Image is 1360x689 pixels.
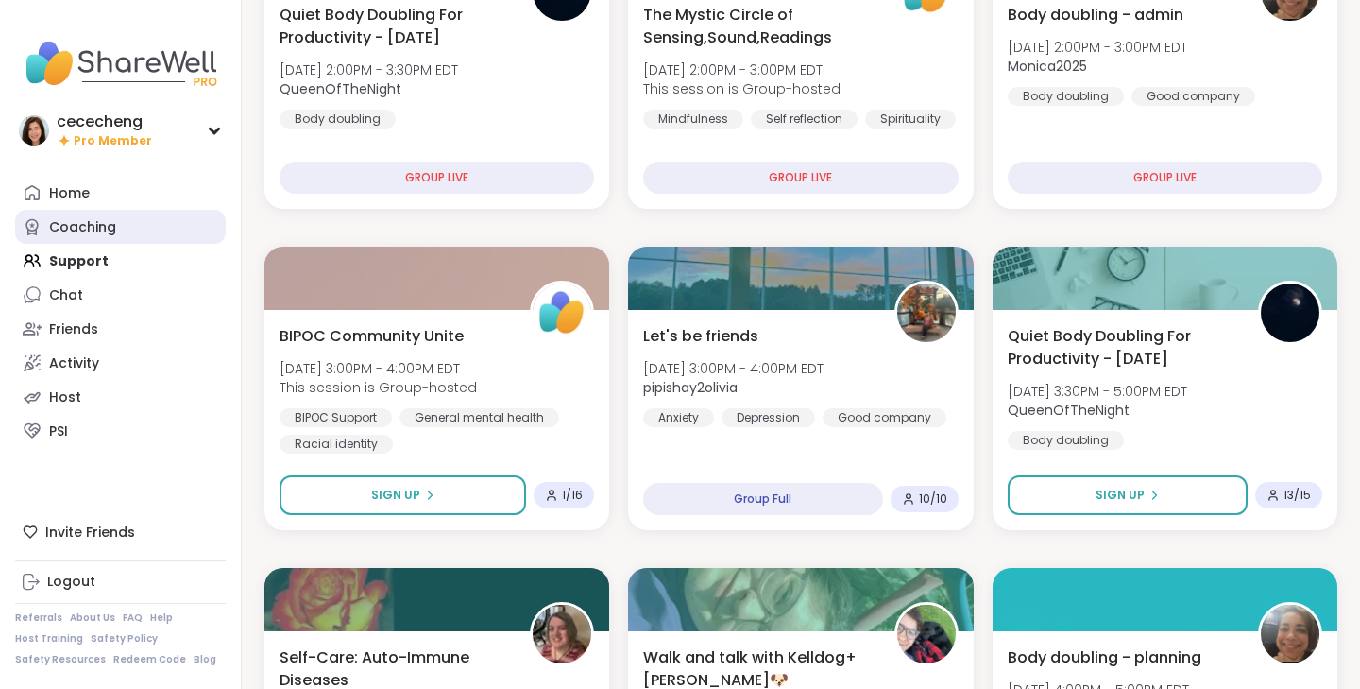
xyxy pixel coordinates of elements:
[1283,488,1311,503] span: 13 / 15
[280,60,458,79] span: [DATE] 2:00PM - 3:30PM EDT
[1261,284,1319,342] img: QueenOfTheNight
[1008,431,1124,450] div: Body doubling
[280,475,526,515] button: Sign Up
[91,632,158,646] a: Safety Policy
[15,312,226,346] a: Friends
[49,422,68,441] div: PSI
[371,487,420,504] span: Sign Up
[643,4,873,49] span: The Mystic Circle of Sensing,Sound,Readings
[1131,87,1255,106] div: Good company
[123,611,143,625] a: FAQ
[1008,4,1183,26] span: Body doubling - admin
[19,115,49,146] img: cececheng
[643,359,824,378] span: [DATE] 3:00PM - 4:00PM EDT
[280,79,401,98] b: QueenOfTheNight
[1008,87,1124,106] div: Body doubling
[1008,401,1130,420] b: QueenOfTheNight
[280,359,477,378] span: [DATE] 3:00PM - 4:00PM EDT
[74,133,152,149] span: Pro Member
[280,4,509,49] span: Quiet Body Doubling For Productivity - [DATE]
[643,110,743,129] div: Mindfulness
[1008,57,1087,76] b: Monica2025
[49,354,99,373] div: Activity
[643,408,714,427] div: Anxiety
[113,653,186,666] a: Redeem Code
[15,176,226,210] a: Home
[280,408,392,427] div: BIPOC Support
[897,284,956,342] img: pipishay2olivia
[15,515,226,549] div: Invite Friends
[194,653,216,666] a: Blog
[47,573,95,592] div: Logout
[643,378,738,397] b: pipishay2olivia
[49,218,116,237] div: Coaching
[643,60,841,79] span: [DATE] 2:00PM - 3:00PM EDT
[1008,162,1322,194] div: GROUP LIVE
[1261,605,1319,663] img: Monica2025
[150,611,173,625] a: Help
[70,611,115,625] a: About Us
[865,110,956,129] div: Spirituality
[643,79,841,98] span: This session is Group-hosted
[1096,487,1145,504] span: Sign Up
[280,325,464,348] span: BIPOC Community Unite
[399,408,559,427] div: General mental health
[280,378,477,397] span: This session is Group-hosted
[643,483,882,515] div: Group Full
[722,408,815,427] div: Depression
[57,112,152,132] div: cececheng
[643,162,958,194] div: GROUP LIVE
[562,488,583,503] span: 1 / 16
[49,320,98,339] div: Friends
[1008,382,1187,401] span: [DATE] 3:30PM - 5:00PM EDT
[15,632,83,646] a: Host Training
[280,110,396,129] div: Body doubling
[15,346,226,380] a: Activity
[15,210,226,244] a: Coaching
[15,414,226,448] a: PSI
[15,653,106,666] a: Safety Resources
[49,286,83,305] div: Chat
[533,284,591,342] img: ShareWell
[1008,38,1187,57] span: [DATE] 2:00PM - 3:00PM EDT
[15,380,226,414] a: Host
[280,162,594,194] div: GROUP LIVE
[49,184,90,203] div: Home
[751,110,858,129] div: Self reflection
[15,30,226,96] img: ShareWell Nav Logo
[1008,646,1201,669] span: Body doubling - planning
[533,605,591,663] img: JewellS
[919,491,947,507] span: 10 / 10
[823,408,946,427] div: Good company
[15,278,226,312] a: Chat
[15,611,62,625] a: Referrals
[15,565,226,599] a: Logout
[643,325,758,348] span: Let's be friends
[280,435,393,454] div: Racial identity
[897,605,956,663] img: Kelldog23
[49,388,81,407] div: Host
[1008,475,1248,515] button: Sign Up
[1008,325,1237,370] span: Quiet Body Doubling For Productivity - [DATE]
